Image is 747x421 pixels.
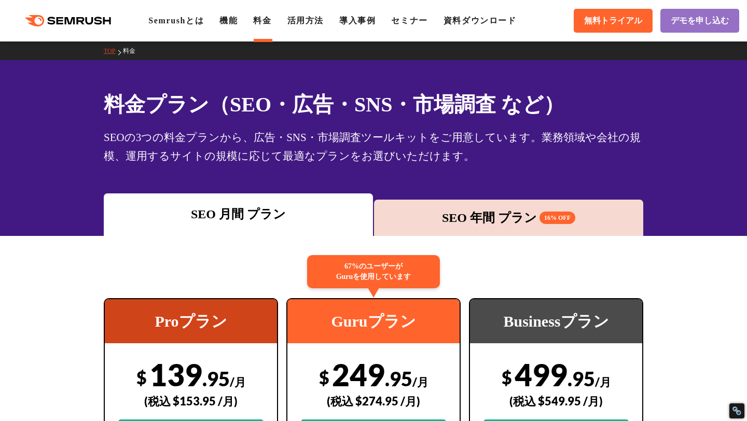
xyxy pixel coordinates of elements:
[568,367,595,390] span: .95
[136,367,147,388] span: $
[104,89,643,120] h1: 料金プラン（SEO・広告・SNS・市場調査 など）
[595,375,611,389] span: /月
[202,367,230,390] span: .95
[339,16,376,25] a: 導入事例
[483,383,629,419] div: (税込 $549.95 /月)
[104,128,643,165] div: SEOの3つの料金プランから、広告・SNS・市場調査ツールキットをご用意しています。業務領域や会社の規模、運用するサイトの規模に応じて最適なプランをお選びいただけます。
[660,9,739,33] a: デモを申し込む
[319,367,329,388] span: $
[104,47,123,54] a: TOP
[219,16,238,25] a: 機能
[470,299,642,343] div: Businessプラン
[301,383,446,419] div: (税込 $274.95 /月)
[307,255,440,288] div: 67%のユーザーが Guruを使用しています
[109,205,368,223] div: SEO 月間 プラン
[391,16,427,25] a: セミナー
[105,299,277,343] div: Proプラン
[123,47,143,54] a: 料金
[287,16,324,25] a: 活用方法
[118,383,264,419] div: (税込 $153.95 /月)
[671,16,729,26] span: デモを申し込む
[148,16,204,25] a: Semrushとは
[539,212,575,224] span: 16% OFF
[379,208,638,227] div: SEO 年間 プラン
[574,9,653,33] a: 無料トライアル
[502,367,512,388] span: $
[230,375,246,389] span: /月
[444,16,517,25] a: 資料ダウンロード
[385,367,412,390] span: .95
[584,16,642,26] span: 無料トライアル
[287,299,460,343] div: Guruプラン
[732,406,742,416] div: Restore Info Box &#10;&#10;NoFollow Info:&#10; META-Robots NoFollow: &#09;false&#10; META-Robots ...
[412,375,428,389] span: /月
[253,16,271,25] a: 料金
